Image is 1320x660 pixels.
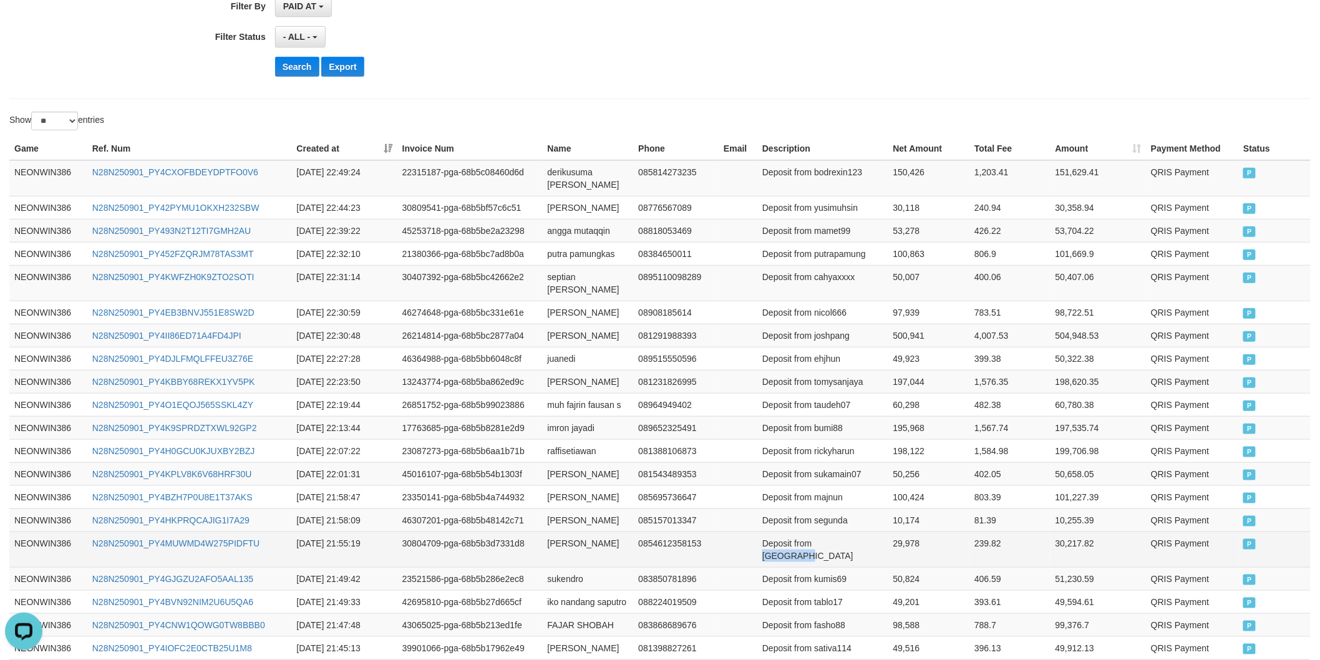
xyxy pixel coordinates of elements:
td: 081291988393 [633,324,719,347]
a: N28N250901_PY4DJLFMQLFFEU3Z76E [92,354,253,364]
td: 806.9 [969,242,1050,265]
td: QRIS Payment [1146,324,1238,347]
td: 23521586-pga-68b5b286e2ec8 [397,567,543,590]
span: PAID [1243,400,1256,411]
td: juanedi [543,347,634,370]
td: 29,978 [888,531,970,567]
td: NEONWIN386 [9,196,87,219]
td: 26214814-pga-68b5bc2877a04 [397,324,543,347]
td: NEONWIN386 [9,242,87,265]
span: PAID [1243,470,1256,480]
span: PAID [1243,250,1256,260]
td: 51,230.59 [1051,567,1146,590]
td: 21380366-pga-68b5bc7ad8b0a [397,242,543,265]
td: [DATE] 21:45:13 [292,636,397,659]
td: 50,007 [888,265,970,301]
td: 50,658.05 [1051,462,1146,485]
td: 803.39 [969,485,1050,508]
td: QRIS Payment [1146,636,1238,659]
td: [DATE] 22:23:50 [292,370,397,393]
th: Phone [633,137,719,160]
td: Deposit from taudeh07 [757,393,888,416]
td: 46307201-pga-68b5b48142c71 [397,508,543,531]
td: Deposit from ehjhun [757,347,888,370]
td: 10,174 [888,508,970,531]
td: 50,407.06 [1051,265,1146,301]
td: 30,358.94 [1051,196,1146,219]
td: [PERSON_NAME] [543,636,634,659]
td: QRIS Payment [1146,439,1238,462]
td: [DATE] 22:30:48 [292,324,397,347]
th: Status [1238,137,1311,160]
td: NEONWIN386 [9,219,87,242]
a: N28N250901_PY4H0GCU0KJUXBY2BZJ [92,446,255,456]
a: N28N250901_PY452FZQRJM78TAS3MT [92,249,254,259]
td: 1,203.41 [969,160,1050,197]
td: angga mutaqqin [543,219,634,242]
td: 482.38 [969,393,1050,416]
td: [PERSON_NAME] [543,508,634,531]
td: 100,424 [888,485,970,508]
td: NEONWIN386 [9,590,87,613]
th: Email [719,137,757,160]
td: 53,704.22 [1051,219,1146,242]
td: FAJAR SHOBAH [543,613,634,636]
td: 083850781896 [633,567,719,590]
td: 60,780.38 [1051,393,1146,416]
td: 42695810-pga-68b5b27d665cf [397,590,543,613]
td: [DATE] 22:27:28 [292,347,397,370]
td: QRIS Payment [1146,485,1238,508]
td: 45016107-pga-68b5b54b1303f [397,462,543,485]
td: Deposit from rickyharun [757,439,888,462]
td: septian [PERSON_NAME] [543,265,634,301]
span: PAID [1243,598,1256,608]
td: [DATE] 21:49:42 [292,567,397,590]
td: 49,923 [888,347,970,370]
th: Payment Method [1146,137,1238,160]
td: Deposit from tomysanjaya [757,370,888,393]
button: Open LiveChat chat widget [5,5,42,42]
a: N28N250901_PY4O1EQOJ565SSKL4ZY [92,400,253,410]
span: PAID [1243,447,1256,457]
td: 198,620.35 [1051,370,1146,393]
td: Deposit from cahyaxxxx [757,265,888,301]
a: N28N250901_PY4GJGZU2AFO5AAL135 [92,574,253,584]
td: 081231826995 [633,370,719,393]
th: Amount: activate to sort column ascending [1051,137,1146,160]
td: 151,629.41 [1051,160,1146,197]
td: QRIS Payment [1146,393,1238,416]
td: 150,426 [888,160,970,197]
td: 50,322.38 [1051,347,1146,370]
th: Ref. Num [87,137,292,160]
td: Deposit from majnun [757,485,888,508]
span: PAID [1243,493,1256,503]
span: PAID [1243,226,1256,237]
td: QRIS Payment [1146,508,1238,531]
td: 17763685-pga-68b5b8281e2d9 [397,416,543,439]
td: QRIS Payment [1146,265,1238,301]
td: Deposit from sativa114 [757,636,888,659]
td: 1,567.74 [969,416,1050,439]
td: [DATE] 21:49:33 [292,590,397,613]
a: N28N250901_PY4CNW1QOWG0TW8BBB0 [92,620,265,630]
td: QRIS Payment [1146,531,1238,567]
td: muh fajrin fausan s [543,393,634,416]
td: NEONWIN386 [9,567,87,590]
td: iko nandang saputro [543,590,634,613]
a: N28N250901_PY4BVN92NIM2U6U5QA6 [92,597,253,607]
td: [PERSON_NAME] [543,301,634,324]
span: PAID [1243,424,1256,434]
td: Deposit from bodrexin123 [757,160,888,197]
a: N28N250901_PY42PYMU1OKXH232SBW [92,203,260,213]
button: - ALL - [275,26,326,47]
td: 39901066-pga-68b5b17962e49 [397,636,543,659]
button: Export [321,57,364,77]
td: 1,584.98 [969,439,1050,462]
td: [PERSON_NAME] [543,462,634,485]
th: Invoice Num [397,137,543,160]
a: N28N250901_PY4K9SPRDZTXWL92GP2 [92,423,257,433]
td: 240.94 [969,196,1050,219]
td: 788.7 [969,613,1050,636]
td: 08384650011 [633,242,719,265]
td: Deposit from segunda [757,508,888,531]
